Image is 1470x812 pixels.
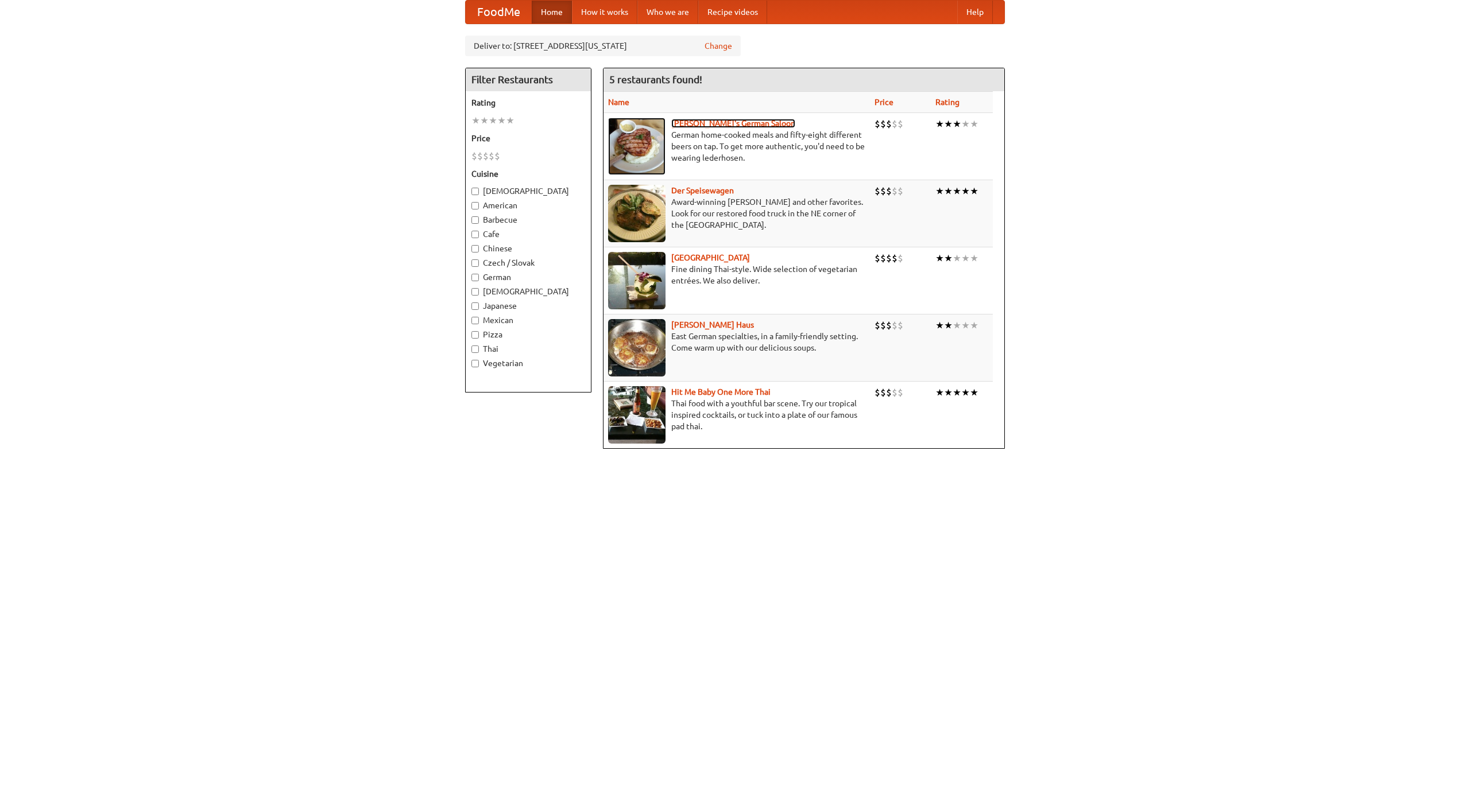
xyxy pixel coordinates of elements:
a: Rating [935,98,960,107]
li: $ [875,386,880,399]
p: Thai food with a youthful bar scene. Try our tropical inspired cocktails, or tuck into a plate of... [608,398,865,432]
li: $ [898,386,903,399]
a: Change [705,40,732,52]
li: $ [875,252,880,265]
a: [PERSON_NAME] Haus [671,320,754,329]
a: Der Speisewagen [671,186,734,195]
label: German [471,271,585,283]
li: ★ [935,118,944,130]
li: ★ [953,252,961,265]
li: $ [892,386,898,399]
h5: Price [471,133,585,144]
p: Fine dining Thai-style. Wide selection of vegetarian entrées. We also deliver. [608,263,865,286]
li: $ [880,319,886,332]
input: American [471,202,479,209]
li: $ [880,252,886,265]
input: Cafe [471,231,479,238]
h5: Rating [471,97,585,108]
li: ★ [953,118,961,130]
li: ★ [961,386,970,399]
img: satay.jpg [608,252,666,309]
b: [PERSON_NAME]'s German Saloon [671,119,795,128]
li: ★ [970,118,978,130]
li: ★ [935,319,944,332]
img: esthers.jpg [608,118,666,175]
li: ★ [961,185,970,197]
li: $ [892,118,898,130]
li: ★ [935,185,944,197]
a: [GEOGRAPHIC_DATA] [671,253,750,262]
li: ★ [935,386,944,399]
li: $ [880,185,886,197]
li: ★ [935,252,944,265]
label: [DEMOGRAPHIC_DATA] [471,286,585,297]
input: Japanese [471,302,479,310]
li: $ [886,118,892,130]
li: $ [886,252,892,265]
li: $ [477,150,483,162]
input: German [471,274,479,281]
li: $ [489,150,494,162]
input: Thai [471,345,479,353]
li: ★ [497,114,506,127]
li: $ [886,185,892,197]
a: How it works [572,1,637,24]
li: $ [898,252,903,265]
li: $ [892,185,898,197]
input: Czech / Slovak [471,259,479,267]
label: Mexican [471,314,585,326]
li: ★ [970,319,978,332]
li: $ [886,319,892,332]
input: [DEMOGRAPHIC_DATA] [471,288,479,296]
li: ★ [944,185,953,197]
li: ★ [944,386,953,399]
label: [DEMOGRAPHIC_DATA] [471,185,585,197]
li: $ [494,150,500,162]
li: ★ [970,386,978,399]
li: ★ [944,118,953,130]
h4: Filter Restaurants [466,68,591,91]
li: $ [898,319,903,332]
li: ★ [970,185,978,197]
li: $ [471,150,477,162]
div: Deliver to: [STREET_ADDRESS][US_STATE] [465,36,741,56]
li: $ [880,118,886,130]
label: Barbecue [471,214,585,226]
input: [DEMOGRAPHIC_DATA] [471,188,479,195]
p: German home-cooked meals and fifty-eight different beers on tap. To get more authentic, you'd nee... [608,129,865,164]
li: ★ [944,252,953,265]
b: Hit Me Baby One More Thai [671,387,771,397]
input: Mexican [471,317,479,324]
label: Czech / Slovak [471,257,585,269]
li: $ [483,150,489,162]
li: ★ [970,252,978,265]
li: ★ [953,185,961,197]
input: Vegetarian [471,360,479,367]
a: FoodMe [466,1,532,24]
h5: Cuisine [471,168,585,180]
li: ★ [961,319,970,332]
li: $ [875,185,880,197]
li: ★ [944,319,953,332]
li: $ [892,252,898,265]
li: ★ [471,114,480,127]
label: Chinese [471,243,585,254]
a: Home [532,1,572,24]
ng-pluralize: 5 restaurants found! [609,74,702,85]
label: Thai [471,343,585,355]
label: Vegetarian [471,358,585,369]
li: ★ [953,319,961,332]
li: $ [880,386,886,399]
label: Pizza [471,329,585,340]
label: American [471,200,585,211]
li: ★ [489,114,497,127]
input: Pizza [471,331,479,339]
li: $ [875,118,880,130]
li: $ [875,319,880,332]
img: kohlhaus.jpg [608,319,666,376]
input: Chinese [471,245,479,252]
li: ★ [961,252,970,265]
